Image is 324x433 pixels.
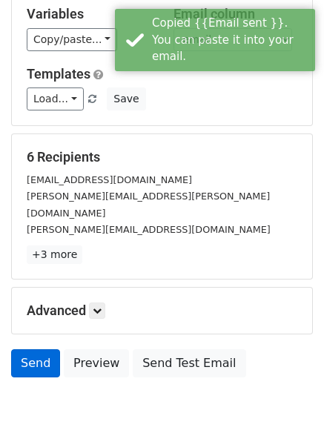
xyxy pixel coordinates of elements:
[173,6,298,22] h5: Email column
[107,87,145,110] button: Save
[27,66,90,82] a: Templates
[27,87,84,110] a: Load...
[250,362,324,433] iframe: Chat Widget
[152,15,309,65] div: Copied {{Email sent }}. You can paste it into your email.
[27,174,192,185] small: [EMAIL_ADDRESS][DOMAIN_NAME]
[11,349,60,377] a: Send
[27,224,271,235] small: [PERSON_NAME][EMAIL_ADDRESS][DOMAIN_NAME]
[27,245,82,264] a: +3 more
[27,28,117,51] a: Copy/paste...
[27,149,297,165] h5: 6 Recipients
[27,191,270,219] small: [PERSON_NAME][EMAIL_ADDRESS][PERSON_NAME][DOMAIN_NAME]
[133,349,245,377] a: Send Test Email
[27,6,151,22] h5: Variables
[64,349,129,377] a: Preview
[27,303,297,319] h5: Advanced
